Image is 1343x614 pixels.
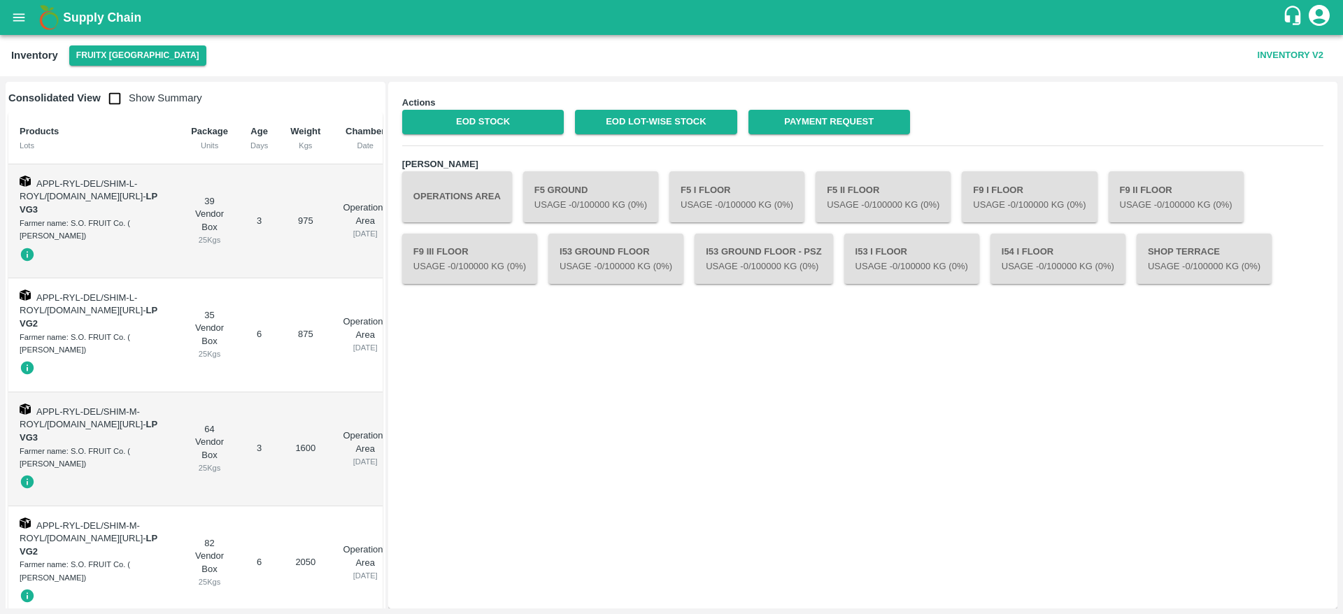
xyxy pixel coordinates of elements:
[681,199,793,212] p: Usage - 0 /100000 Kg (0%)
[20,445,169,471] div: Farmer name: S.O. FRUIT Co. ( [PERSON_NAME])
[855,260,968,273] p: Usage - 0 /100000 Kg (0%)
[191,309,228,361] div: 35 Vendor Box
[20,292,143,316] span: APPL-RYL-DEL/SHIM-L-ROYL/[DOMAIN_NAME][URL]
[191,139,228,152] div: Units
[3,1,35,34] button: open drawer
[20,178,143,202] span: APPL-RYL-DEL/SHIM-L-ROYL/[DOMAIN_NAME][URL]
[706,260,821,273] p: Usage - 0 /100000 Kg (0%)
[20,191,157,215] span: -
[35,3,63,31] img: logo
[343,543,388,569] p: Operations Area
[298,215,313,226] span: 975
[523,171,658,222] button: F5 GroundUsage -0/100000 Kg (0%)
[748,110,910,134] a: Payment Request
[239,392,279,506] td: 3
[298,329,313,339] span: 875
[20,176,31,187] img: box
[295,443,315,453] span: 1600
[548,234,683,284] button: I53 Ground FloorUsage -0/100000 Kg (0%)
[1137,234,1272,284] button: Shop TerraceUsage -0/100000 Kg (0%)
[250,139,268,152] div: Days
[346,126,385,136] b: Chamber
[990,234,1125,284] button: I54 I FloorUsage -0/100000 Kg (0%)
[844,234,979,284] button: I53 I FloorUsage -0/100000 Kg (0%)
[402,97,436,108] b: Actions
[20,305,157,329] strong: LP VG2
[20,419,157,443] span: -
[534,199,647,212] p: Usage - 0 /100000 Kg (0%)
[20,533,157,557] span: -
[343,315,388,341] p: Operations Area
[816,171,951,222] button: F5 II FloorUsage -0/100000 Kg (0%)
[191,126,228,136] b: Package
[669,171,804,222] button: F5 I FloorUsage -0/100000 Kg (0%)
[402,159,478,169] b: [PERSON_NAME]
[191,348,228,360] div: 25 Kgs
[827,199,939,212] p: Usage - 0 /100000 Kg (0%)
[962,171,1097,222] button: F9 I FloorUsage -0/100000 Kg (0%)
[402,171,512,222] button: Operations Area
[1307,3,1332,32] div: account of current user
[191,423,228,475] div: 64 Vendor Box
[402,110,564,134] a: EOD Stock
[343,429,388,455] p: Operations Area
[290,139,320,152] div: Kgs
[20,191,157,215] strong: LP VG3
[1282,5,1307,30] div: customer-support
[20,517,31,529] img: box
[20,290,31,301] img: box
[63,10,141,24] b: Supply Chain
[239,164,279,278] td: 3
[560,260,672,273] p: Usage - 0 /100000 Kg (0%)
[343,139,388,152] div: Date
[63,8,1282,27] a: Supply Chain
[343,201,388,227] p: Operations Area
[20,305,157,329] span: -
[1109,171,1244,222] button: F9 II FloorUsage -0/100000 Kg (0%)
[343,455,388,468] div: [DATE]
[20,533,157,557] strong: LP VG2
[295,557,315,567] span: 2050
[1148,260,1260,273] p: Usage - 0 /100000 Kg (0%)
[413,260,526,273] p: Usage - 0 /100000 Kg (0%)
[20,404,31,415] img: box
[343,569,388,582] div: [DATE]
[101,92,202,103] span: Show Summary
[8,92,101,103] b: Consolidated View
[191,195,228,247] div: 39 Vendor Box
[695,234,832,284] button: I53 Ground Floor - PSZUsage -0/100000 Kg (0%)
[191,576,228,588] div: 25 Kgs
[11,50,58,61] b: Inventory
[290,126,320,136] b: Weight
[239,278,279,392] td: 6
[20,558,169,584] div: Farmer name: S.O. FRUIT Co. ( [PERSON_NAME])
[343,341,388,354] div: [DATE]
[69,45,206,66] button: Select DC
[20,126,59,136] b: Products
[343,227,388,240] div: [DATE]
[250,126,268,136] b: Age
[1002,260,1114,273] p: Usage - 0 /100000 Kg (0%)
[191,537,228,589] div: 82 Vendor Box
[575,110,737,134] a: EOD Lot-wise Stock
[1120,199,1232,212] p: Usage - 0 /100000 Kg (0%)
[973,199,1086,212] p: Usage - 0 /100000 Kg (0%)
[20,331,169,357] div: Farmer name: S.O. FRUIT Co. ( [PERSON_NAME])
[20,520,143,544] span: APPL-RYL-DEL/SHIM-M-ROYL/[DOMAIN_NAME][URL]
[20,406,143,430] span: APPL-RYL-DEL/SHIM-M-ROYL/[DOMAIN_NAME][URL]
[1252,43,1329,68] button: Inventory V2
[20,419,157,443] strong: LP VG3
[191,462,228,474] div: 25 Kgs
[191,234,228,246] div: 25 Kgs
[20,217,169,243] div: Farmer name: S.O. FRUIT Co. ( [PERSON_NAME])
[402,234,537,284] button: F9 III FloorUsage -0/100000 Kg (0%)
[20,139,169,152] div: Lots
